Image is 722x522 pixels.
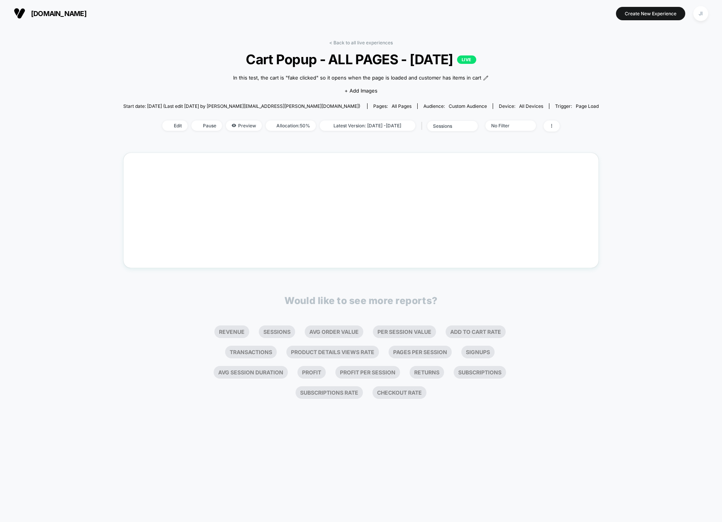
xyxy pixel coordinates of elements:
div: Trigger: [555,103,599,109]
li: Product Details Views Rate [286,346,379,358]
span: Preview [226,120,262,131]
span: Device: [493,103,549,109]
li: Avg Session Duration [214,366,288,379]
a: < Back to all live experiences [329,40,393,46]
span: Pause [191,120,222,131]
li: Profit [297,366,326,379]
li: Revenue [214,325,249,338]
li: Checkout Rate [372,386,426,399]
li: Sessions [259,325,295,338]
li: Pages Per Session [389,346,452,358]
span: Page Load [576,103,599,109]
div: sessions [433,123,464,129]
button: [DOMAIN_NAME] [11,7,89,20]
img: Visually logo [14,8,25,19]
p: Would like to see more reports? [284,295,438,306]
li: Returns [410,366,444,379]
span: all devices [519,103,543,109]
li: Transactions [225,346,277,358]
span: Cart Popup - ALL PAGES - [DATE] [147,51,575,67]
span: Custom Audience [449,103,487,109]
li: Subscriptions Rate [296,386,363,399]
span: Allocation: 50% [266,120,316,131]
li: Profit Per Session [335,366,400,379]
li: Per Session Value [373,325,436,338]
span: [DOMAIN_NAME] [31,10,87,18]
span: + Add Images [345,88,377,94]
span: | [419,120,427,132]
span: all pages [392,103,412,109]
div: No Filter [491,123,522,128]
span: Start date: [DATE] (Last edit [DATE] by [PERSON_NAME][EMAIL_ADDRESS][PERSON_NAME][DOMAIN_NAME]) [123,103,360,109]
div: Pages: [373,103,412,109]
p: LIVE [457,55,476,64]
div: JI [693,6,708,21]
li: Add To Cart Rate [446,325,506,338]
button: Create New Experience [616,7,685,20]
li: Subscriptions [454,366,506,379]
li: Avg Order Value [305,325,363,338]
div: Audience: [423,103,487,109]
span: Edit [162,120,188,131]
span: In this test, the cart is "fake clicked" so it opens when the page is loaded and customer has ite... [233,74,481,82]
span: Latest Version: [DATE] - [DATE] [320,120,415,131]
li: Signups [461,346,495,358]
button: JI [691,6,711,21]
